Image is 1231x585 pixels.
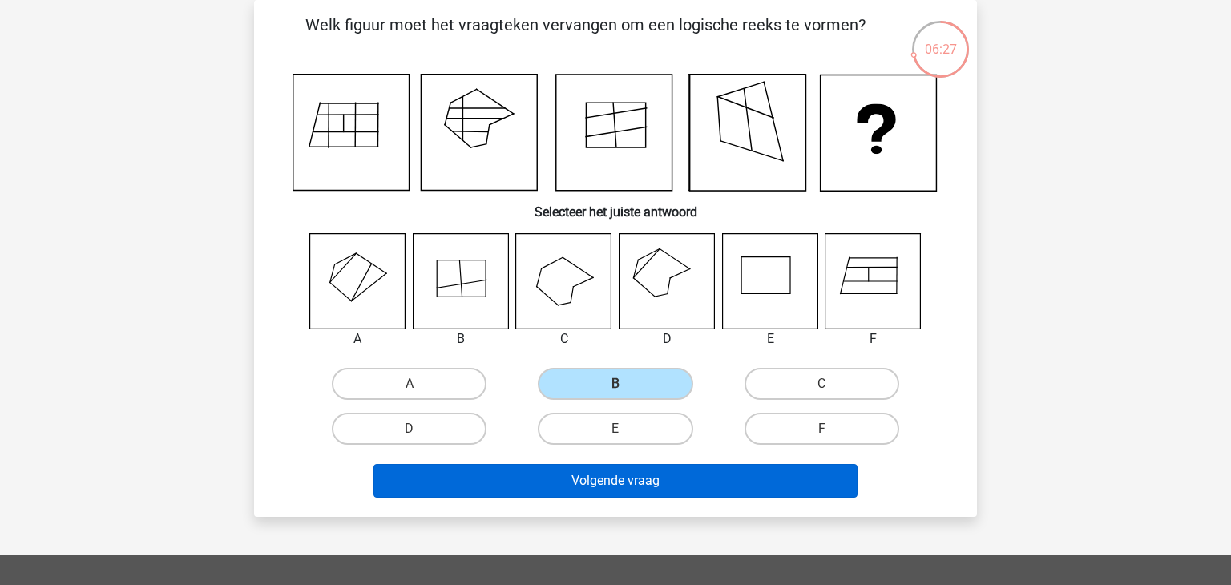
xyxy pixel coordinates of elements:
label: D [332,413,486,445]
div: E [710,329,831,349]
div: B [401,329,522,349]
label: B [538,368,692,400]
button: Volgende vraag [373,464,858,498]
label: F [745,413,899,445]
div: 06:27 [910,19,971,59]
div: A [297,329,418,349]
div: D [607,329,728,349]
label: E [538,413,692,445]
div: F [813,329,934,349]
p: Welk figuur moet het vraagteken vervangen om een logische reeks te vormen? [280,13,891,61]
label: C [745,368,899,400]
h6: Selecteer het juiste antwoord [280,192,951,220]
label: A [332,368,486,400]
div: C [503,329,624,349]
